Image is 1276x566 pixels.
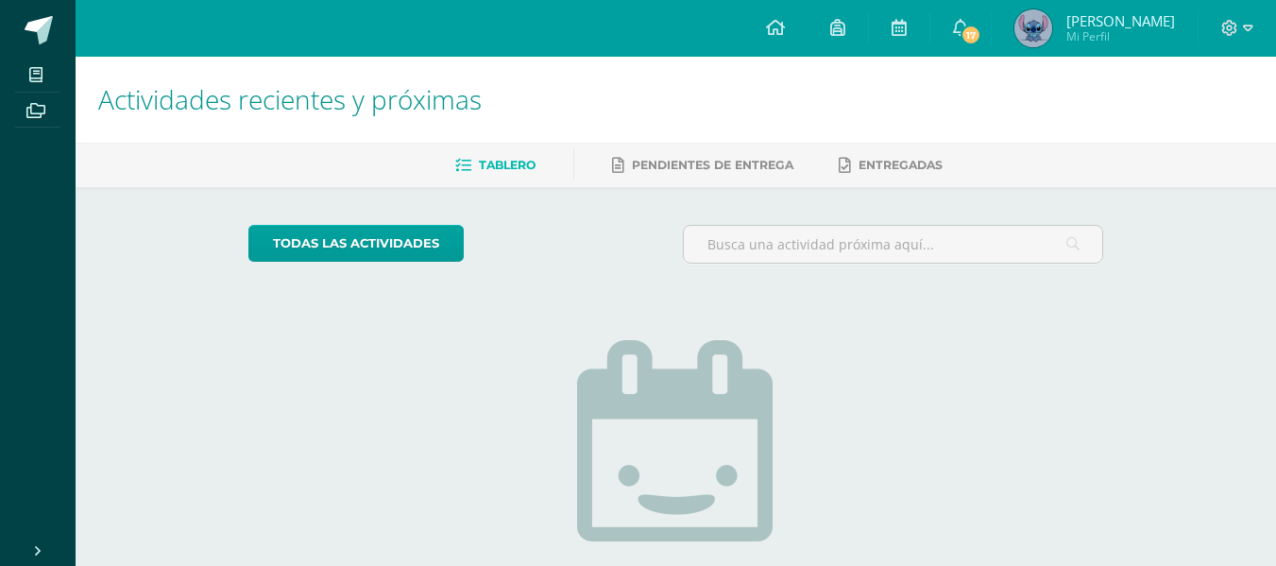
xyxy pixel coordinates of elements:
[1014,9,1052,47] img: ee1b44a6d470f9fa36475d7430b4c39c.png
[455,150,536,180] a: Tablero
[479,158,536,172] span: Tablero
[248,225,464,262] a: todas las Actividades
[98,81,482,117] span: Actividades recientes y próximas
[612,150,793,180] a: Pendientes de entrega
[1066,11,1175,30] span: [PERSON_NAME]
[961,25,981,45] span: 17
[684,226,1102,263] input: Busca una actividad próxima aquí...
[839,150,943,180] a: Entregadas
[1066,28,1175,44] span: Mi Perfil
[632,158,793,172] span: Pendientes de entrega
[859,158,943,172] span: Entregadas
